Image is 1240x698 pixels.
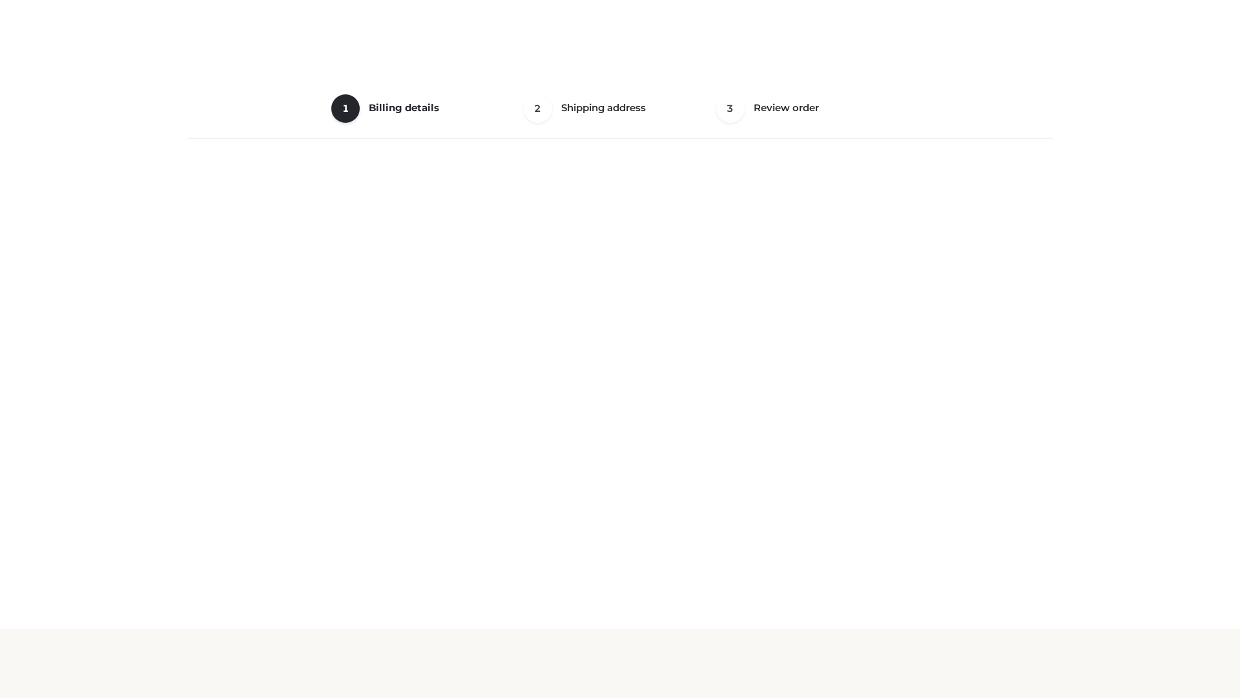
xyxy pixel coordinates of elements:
span: Billing details [369,101,439,114]
span: 2 [524,94,552,123]
span: 3 [716,94,745,123]
span: 1 [331,94,360,123]
span: Review order [754,101,819,114]
span: Shipping address [561,101,646,114]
